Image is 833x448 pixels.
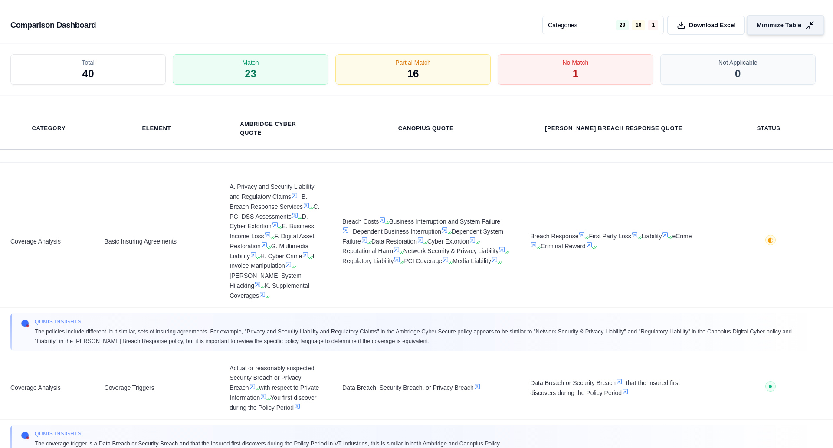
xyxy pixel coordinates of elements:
[35,327,812,345] span: The policies include different, but similar, sets of insuring agreements. For example, "Privacy a...
[562,58,588,67] span: No Match
[230,115,321,142] th: Ambridge Cyber Quote
[735,67,741,81] span: 0
[767,237,774,244] span: ◐
[747,119,791,138] th: Status
[530,231,697,251] span: Breach Response First Party Loss Liability eCrime Criminal Reward
[395,58,431,67] span: Partial Match
[105,383,209,393] span: Coverage Triggers
[535,119,693,138] th: [PERSON_NAME] Breach Response Quote
[342,383,509,393] span: Data Breach, Security Breach, or Privacy Breach
[35,430,500,437] span: Qumis INSIGHTS
[407,67,419,81] span: 16
[230,182,321,300] span: A. Privacy and Security Liability and Regulatory Claims B. Breach Response Services C. PCI DSS As...
[765,235,776,248] button: ◐
[230,363,321,413] span: Actual or reasonably suspected Security Breach or Privacy Breach with respect to Private Informat...
[718,58,758,67] span: Not Applicable
[530,378,697,398] span: Data Breach or Security Breach that the Insured first discovers during the Policy Period
[105,237,209,247] span: Basic Insuring Agreements
[765,381,776,395] button: ●
[132,119,182,138] th: Element
[768,383,773,390] span: ●
[243,58,259,67] span: Match
[35,318,812,325] span: Qumis INSIGHTS
[573,67,578,81] span: 1
[245,67,256,81] span: 23
[388,119,464,138] th: Canopius Quote
[35,439,500,448] span: The coverage trigger is a Data Breach or Security Breach and that the Insured first discovers dur...
[342,217,509,266] span: Breach Costs Business Interruption and System Failure Dependent Business Interruption Dependent S...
